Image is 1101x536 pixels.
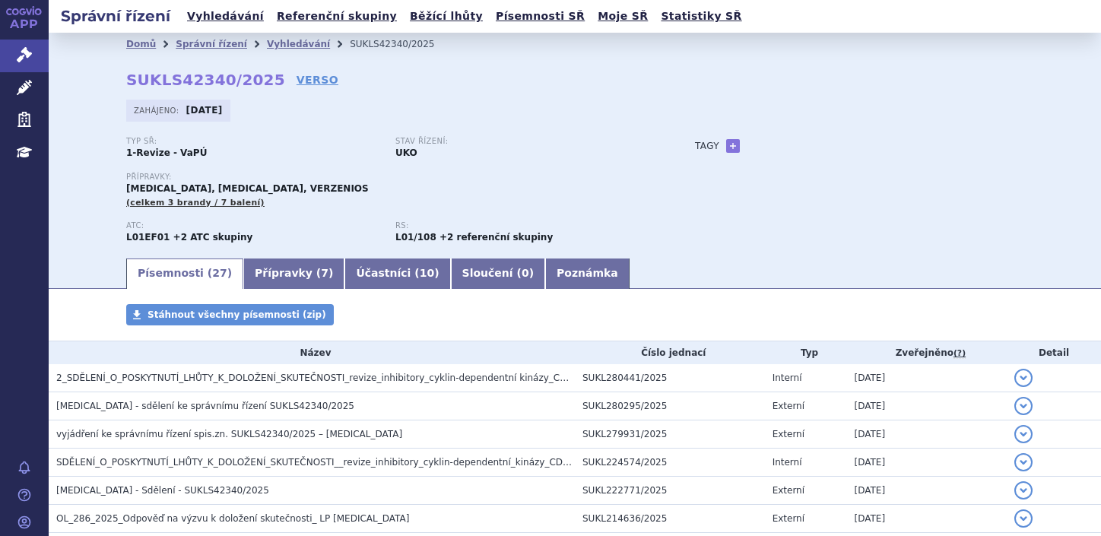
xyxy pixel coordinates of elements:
span: 27 [212,267,227,279]
span: (celkem 3 brandy / 7 balení) [126,198,265,208]
span: 2_SDĚLENÍ_O_POSKYTNUTÍ_LHŮTY_K_DOLOŽENÍ_SKUTEČNOSTI_revize_inhibitory_cyklin-dependentní kinázy_CDKi [56,373,576,383]
th: Zveřejněno [846,341,1007,364]
span: 7 [321,267,328,279]
a: Písemnosti (27) [126,258,243,289]
li: SUKLS42340/2025 [350,33,454,56]
a: Vyhledávání [267,39,330,49]
a: Referenční skupiny [272,6,401,27]
h2: Správní řízení [49,5,182,27]
button: detail [1014,509,1033,528]
span: Interní [773,457,802,468]
p: Stav řízení: [395,137,649,146]
th: Název [49,341,575,364]
td: [DATE] [846,477,1007,505]
span: IBRANCE - Sdělení - SUKLS42340/2025 [56,485,269,496]
th: Číslo jednací [575,341,765,364]
a: Poznámka [545,258,630,289]
a: + [726,139,740,153]
span: IBRANCE - sdělení ke správnímu řízení SUKLS42340/2025 [56,401,354,411]
a: Sloučení (0) [451,258,545,289]
span: Stáhnout všechny písemnosti (zip) [148,309,326,320]
span: 10 [420,267,434,279]
strong: palbociklib [395,232,436,243]
td: [DATE] [846,392,1007,420]
strong: UKO [395,147,417,158]
span: Externí [773,429,804,439]
span: vyjádření ke správnímu řízení spis.zn. SUKLS42340/2025 – Ibrance [56,429,402,439]
strong: 1-Revize - VaPÚ [126,147,207,158]
td: SUKL280295/2025 [575,392,765,420]
button: detail [1014,453,1033,471]
strong: +2 referenční skupiny [439,232,553,243]
button: detail [1014,397,1033,415]
a: Přípravky (7) [243,258,344,289]
a: Běžící lhůty [405,6,487,27]
th: Typ [765,341,847,364]
td: [DATE] [846,364,1007,392]
td: SUKL214636/2025 [575,505,765,533]
th: Detail [1007,341,1101,364]
td: SUKL224574/2025 [575,449,765,477]
span: SDĚLENÍ_O_POSKYTNUTÍ_LHŮTY_K_DOLOŽENÍ_SKUTEČNOSTI__revize_inhibitory_cyklin-dependentní_kinázy_CDKi_ [56,457,576,468]
button: detail [1014,481,1033,500]
a: Moje SŘ [593,6,652,27]
p: ATC: [126,221,380,230]
p: RS: [395,221,649,230]
strong: PALBOCIKLIB [126,232,170,243]
span: Interní [773,373,802,383]
strong: [DATE] [186,105,223,116]
td: SUKL279931/2025 [575,420,765,449]
a: Písemnosti SŘ [491,6,589,27]
button: detail [1014,369,1033,387]
a: Vyhledávání [182,6,268,27]
span: OL_286_2025_Odpověď na výzvu k doložení skutečnosti_ LP IBRANCE [56,513,409,524]
a: Domů [126,39,156,49]
span: Externí [773,513,804,524]
strong: +2 ATC skupiny [173,232,253,243]
span: Externí [773,401,804,411]
td: SUKL280441/2025 [575,364,765,392]
a: Statistiky SŘ [656,6,746,27]
h3: Tagy [695,137,719,155]
a: Stáhnout všechny písemnosti (zip) [126,304,334,325]
span: [MEDICAL_DATA], [MEDICAL_DATA], VERZENIOS [126,183,369,194]
span: Externí [773,485,804,496]
p: Přípravky: [126,173,665,182]
td: [DATE] [846,505,1007,533]
span: Zahájeno: [134,104,182,116]
a: Správní řízení [176,39,247,49]
td: SUKL222771/2025 [575,477,765,505]
a: Účastníci (10) [344,258,450,289]
button: detail [1014,425,1033,443]
td: [DATE] [846,449,1007,477]
span: 0 [522,267,529,279]
abbr: (?) [953,348,966,359]
a: VERSO [297,72,338,87]
strong: SUKLS42340/2025 [126,71,285,89]
td: [DATE] [846,420,1007,449]
p: Typ SŘ: [126,137,380,146]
